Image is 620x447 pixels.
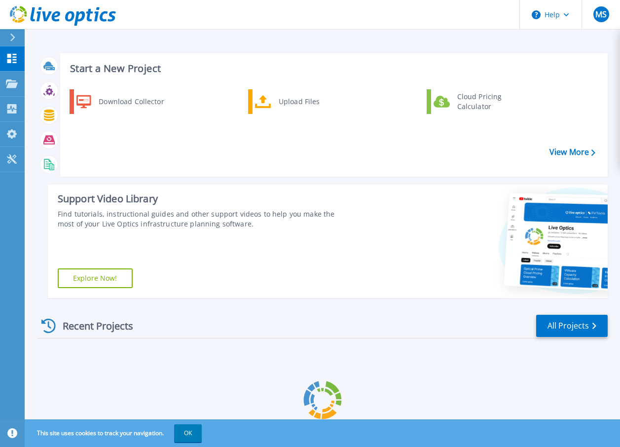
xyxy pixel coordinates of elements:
a: View More [549,148,595,157]
div: Recent Projects [38,314,146,338]
div: Find tutorials, instructional guides and other support videos to help you make the most of your L... [58,209,349,229]
div: Upload Files [274,92,347,112]
span: This site uses cookies to track your navigation. [27,424,202,442]
a: Explore Now! [58,268,133,288]
button: OK [174,424,202,442]
a: Upload Files [248,89,349,114]
div: Download Collector [94,92,168,112]
a: All Projects [536,315,608,337]
div: Support Video Library [58,192,349,205]
span: MS [595,10,607,18]
h3: Start a New Project [70,63,595,74]
a: Download Collector [70,89,171,114]
a: Cloud Pricing Calculator [427,89,528,114]
div: Cloud Pricing Calculator [452,92,525,112]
